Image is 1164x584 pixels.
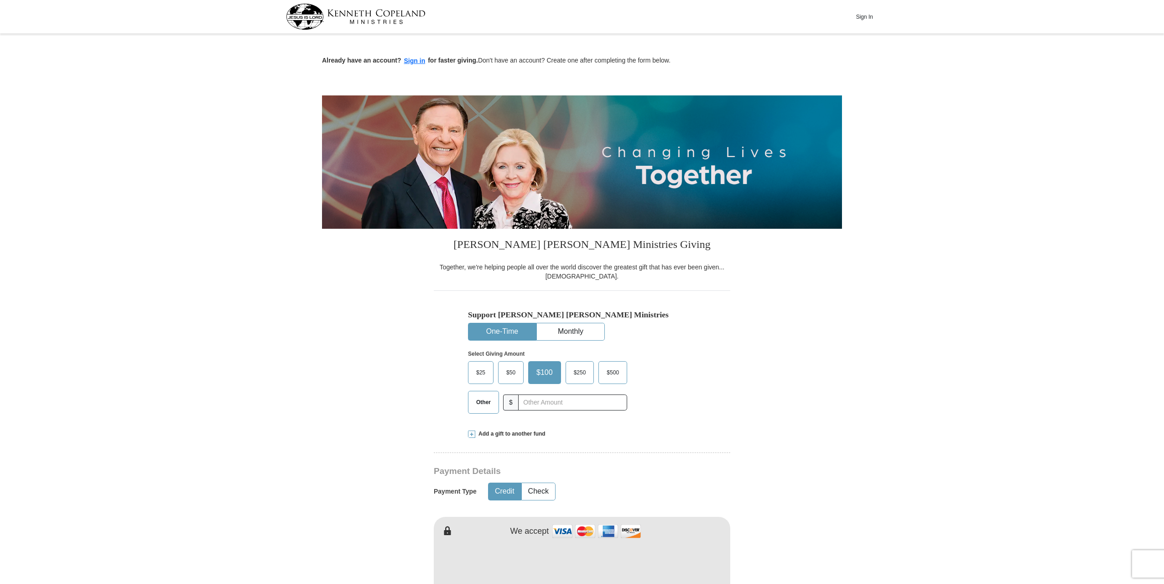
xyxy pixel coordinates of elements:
[522,483,555,500] button: Check
[322,57,478,64] strong: Already have an account? for faster giving.
[537,323,604,340] button: Monthly
[434,263,730,281] div: Together, we're helping people all over the world discover the greatest gift that has ever been g...
[488,483,521,500] button: Credit
[532,366,557,379] span: $100
[503,395,519,410] span: $
[468,310,696,320] h5: Support [PERSON_NAME] [PERSON_NAME] Ministries
[475,430,546,438] span: Add a gift to another fund
[434,488,477,495] h5: Payment Type
[434,466,666,477] h3: Payment Details
[286,4,426,30] img: kcm-header-logo.svg
[472,395,495,409] span: Other
[468,323,536,340] button: One-Time
[502,366,520,379] span: $50
[401,56,428,66] button: Sign in
[434,229,730,263] h3: [PERSON_NAME] [PERSON_NAME] Ministries Giving
[510,526,549,537] h4: We accept
[468,351,525,357] strong: Select Giving Amount
[518,395,627,410] input: Other Amount
[851,10,878,24] button: Sign In
[551,521,642,541] img: credit cards accepted
[569,366,591,379] span: $250
[472,366,490,379] span: $25
[322,56,842,66] p: Don't have an account? Create one after completing the form below.
[602,366,624,379] span: $500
